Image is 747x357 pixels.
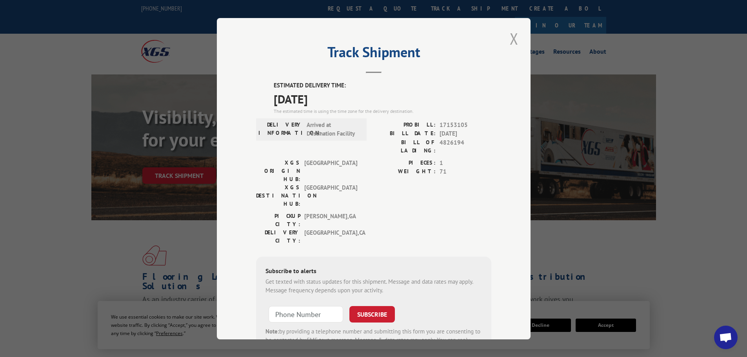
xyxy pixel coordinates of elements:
[258,120,303,138] label: DELIVERY INFORMATION:
[304,158,357,183] span: [GEOGRAPHIC_DATA]
[374,167,436,176] label: WEIGHT:
[440,129,491,138] span: [DATE]
[256,212,300,228] label: PICKUP CITY:
[269,306,343,322] input: Phone Number
[714,326,738,349] a: Open chat
[374,120,436,129] label: PROBILL:
[440,120,491,129] span: 17153105
[265,327,279,335] strong: Note:
[349,306,395,322] button: SUBSCRIBE
[256,47,491,62] h2: Track Shipment
[304,212,357,228] span: [PERSON_NAME] , GA
[374,129,436,138] label: BILL DATE:
[507,28,521,49] button: Close modal
[440,167,491,176] span: 71
[274,81,491,90] label: ESTIMATED DELIVERY TIME:
[265,277,482,295] div: Get texted with status updates for this shipment. Message and data rates may apply. Message frequ...
[374,158,436,167] label: PIECES:
[256,158,300,183] label: XGS ORIGIN HUB:
[256,228,300,245] label: DELIVERY CITY:
[265,327,482,353] div: by providing a telephone number and submitting this form you are consenting to be contacted by SM...
[274,90,491,107] span: [DATE]
[307,120,360,138] span: Arrived at Destination Facility
[440,138,491,154] span: 4826194
[304,183,357,208] span: [GEOGRAPHIC_DATA]
[256,183,300,208] label: XGS DESTINATION HUB:
[440,158,491,167] span: 1
[304,228,357,245] span: [GEOGRAPHIC_DATA] , CA
[374,138,436,154] label: BILL OF LADING:
[274,107,491,114] div: The estimated time is using the time zone for the delivery destination.
[265,266,482,277] div: Subscribe to alerts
